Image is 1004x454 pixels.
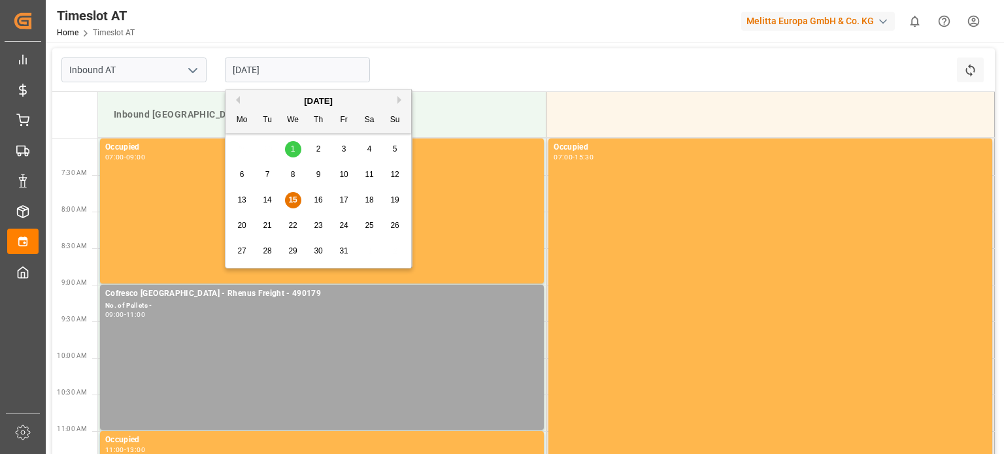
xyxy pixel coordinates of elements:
[361,167,378,183] div: Choose Saturday, October 11th, 2025
[387,141,403,157] div: Choose Sunday, October 5th, 2025
[288,195,297,204] span: 15
[361,112,378,129] div: Sa
[61,316,87,323] span: 9:30 AM
[367,144,372,154] span: 4
[126,154,145,160] div: 09:00
[387,112,403,129] div: Su
[336,112,352,129] div: Fr
[105,312,124,317] div: 09:00
[105,154,124,160] div: 07:00
[285,141,301,157] div: Choose Wednesday, October 1st, 2025
[361,192,378,208] div: Choose Saturday, October 18th, 2025
[310,192,327,208] div: Choose Thursday, October 16th, 2025
[105,434,539,447] div: Occupied
[285,192,301,208] div: Choose Wednesday, October 15th, 2025
[61,169,87,176] span: 7:30 AM
[232,96,240,104] button: Previous Month
[390,221,399,230] span: 26
[285,243,301,259] div: Choose Wednesday, October 29th, 2025
[61,206,87,213] span: 8:00 AM
[361,141,378,157] div: Choose Saturday, October 4th, 2025
[314,246,322,255] span: 30
[285,218,301,234] div: Choose Wednesday, October 22nd, 2025
[741,8,900,33] button: Melitta Europa GmbH & Co. KG
[263,246,271,255] span: 28
[554,141,987,154] div: Occupied
[225,57,370,82] input: DD-MM-YYYY
[61,279,87,286] span: 9:00 AM
[263,195,271,204] span: 14
[61,57,207,82] input: Type to search/select
[57,425,87,432] span: 11:00 AM
[265,170,270,179] span: 7
[285,112,301,129] div: We
[390,195,399,204] span: 19
[234,167,250,183] div: Choose Monday, October 6th, 2025
[365,170,373,179] span: 11
[387,192,403,208] div: Choose Sunday, October 19th, 2025
[336,243,352,259] div: Choose Friday, October 31st, 2025
[259,167,276,183] div: Choose Tuesday, October 7th, 2025
[263,221,271,230] span: 21
[336,218,352,234] div: Choose Friday, October 24th, 2025
[291,144,295,154] span: 1
[105,300,539,312] div: No. of Pallets -
[126,312,145,317] div: 11:00
[259,192,276,208] div: Choose Tuesday, October 14th, 2025
[285,167,301,183] div: Choose Wednesday, October 8th, 2025
[124,154,126,160] div: -
[109,103,535,127] div: Inbound [GEOGRAPHIC_DATA]
[314,221,322,230] span: 23
[310,243,327,259] div: Choose Thursday, October 30th, 2025
[288,221,297,230] span: 22
[393,144,397,154] span: 5
[900,7,929,36] button: show 0 new notifications
[316,170,321,179] span: 9
[365,221,373,230] span: 25
[365,195,373,204] span: 18
[234,218,250,234] div: Choose Monday, October 20th, 2025
[288,246,297,255] span: 29
[229,137,408,264] div: month 2025-10
[124,447,126,453] div: -
[339,195,348,204] span: 17
[573,154,575,160] div: -
[105,447,124,453] div: 11:00
[182,60,202,80] button: open menu
[390,170,399,179] span: 12
[234,112,250,129] div: Mo
[57,28,78,37] a: Home
[237,195,246,204] span: 13
[361,218,378,234] div: Choose Saturday, October 25th, 2025
[554,154,573,160] div: 07:00
[310,112,327,129] div: Th
[310,167,327,183] div: Choose Thursday, October 9th, 2025
[57,389,87,396] span: 10:30 AM
[126,447,145,453] div: 13:00
[342,144,346,154] span: 3
[336,167,352,183] div: Choose Friday, October 10th, 2025
[240,170,244,179] span: 6
[310,218,327,234] div: Choose Thursday, October 23rd, 2025
[339,246,348,255] span: 31
[259,243,276,259] div: Choose Tuesday, October 28th, 2025
[336,192,352,208] div: Choose Friday, October 17th, 2025
[259,112,276,129] div: Tu
[234,192,250,208] div: Choose Monday, October 13th, 2025
[234,243,250,259] div: Choose Monday, October 27th, 2025
[291,170,295,179] span: 8
[61,242,87,250] span: 8:30 AM
[316,144,321,154] span: 2
[57,352,87,359] span: 10:00 AM
[339,221,348,230] span: 24
[339,170,348,179] span: 10
[237,221,246,230] span: 20
[314,195,322,204] span: 16
[387,167,403,183] div: Choose Sunday, October 12th, 2025
[57,6,135,25] div: Timeslot AT
[310,141,327,157] div: Choose Thursday, October 2nd, 2025
[387,218,403,234] div: Choose Sunday, October 26th, 2025
[124,312,126,317] div: -
[575,154,594,160] div: 15:30
[105,141,539,154] div: Occupied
